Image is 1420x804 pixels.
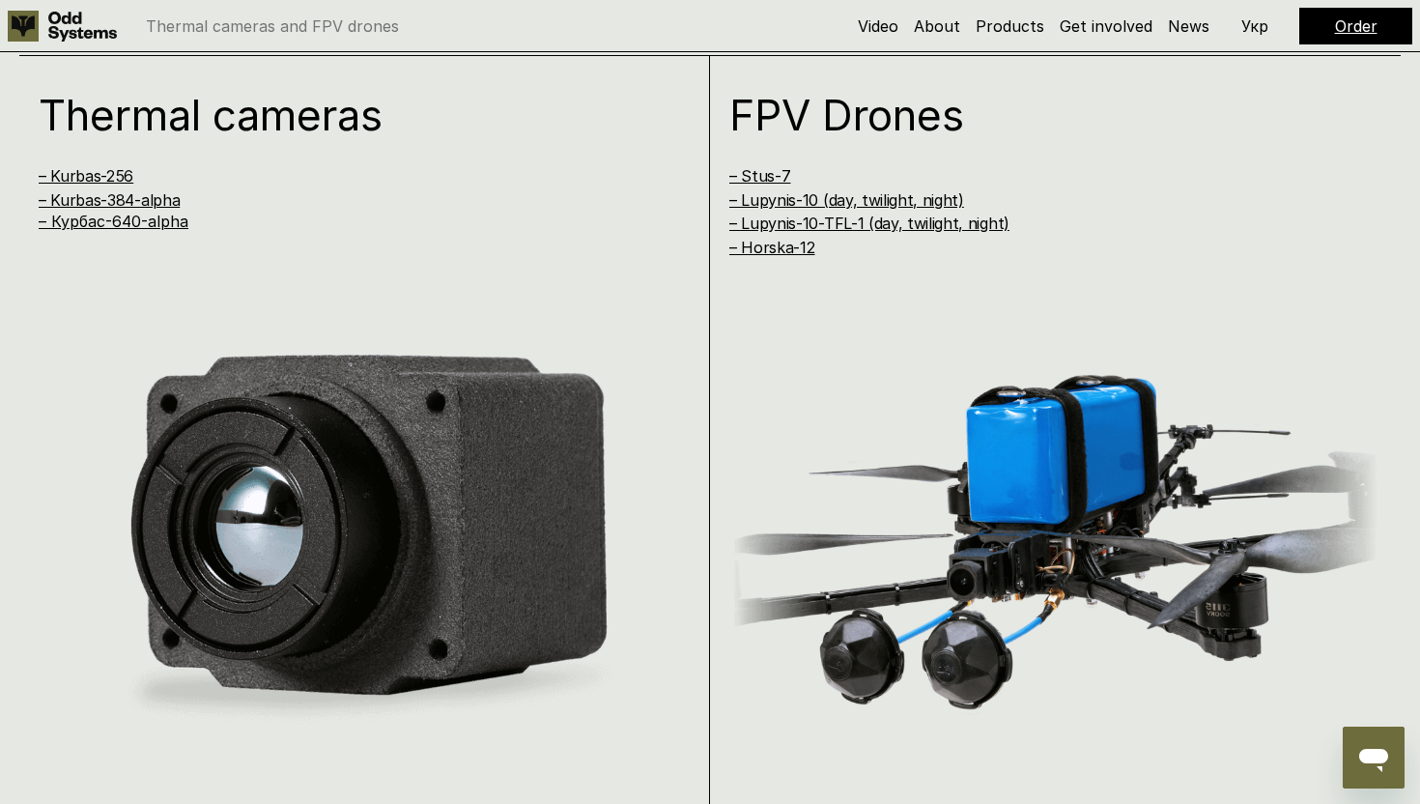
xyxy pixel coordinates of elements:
[1335,16,1377,36] a: Order
[729,238,814,257] a: – Horska-12
[729,94,1343,136] h1: FPV Drones
[39,166,133,186] a: – Kurbas-256
[729,190,964,210] a: – Lupynis-10 (day, twilight, night)
[858,16,898,36] a: Video
[976,16,1044,36] a: Products
[1168,16,1209,36] a: News
[146,18,399,34] p: Thermal cameras and FPV drones
[729,214,1009,233] a: – Lupynis-10-TFL-1 (day, twilight, night)
[1060,16,1152,36] a: Get involved
[1343,727,1405,789] iframe: Кнопка для запуску вікна повідомлень
[39,212,188,231] a: – Курбас-640-alpha
[1241,18,1268,34] p: Укр
[39,190,180,210] a: – Kurbas-384-alpha
[39,94,652,136] h1: Thermal cameras
[914,16,960,36] a: About
[729,166,790,186] a: – Stus-7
